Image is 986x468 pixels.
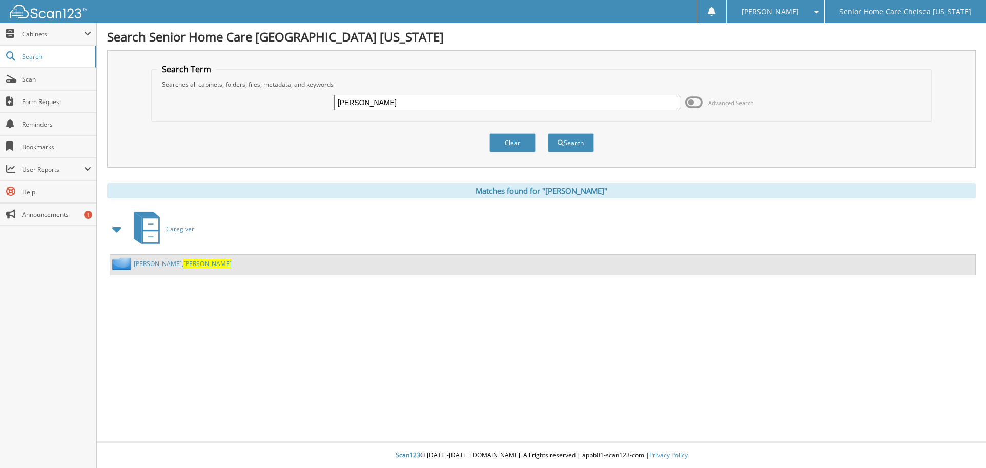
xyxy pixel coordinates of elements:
[183,259,232,268] span: [PERSON_NAME]
[107,28,976,45] h1: Search Senior Home Care [GEOGRAPHIC_DATA] [US_STATE]
[839,9,971,15] span: Senior Home Care Chelsea [US_STATE]
[489,133,536,152] button: Clear
[166,225,194,233] span: Caregiver
[708,99,754,107] span: Advanced Search
[742,9,799,15] span: [PERSON_NAME]
[22,52,90,61] span: Search
[107,183,976,198] div: Matches found for "[PERSON_NAME]"
[157,80,927,89] div: Searches all cabinets, folders, files, metadata, and keywords
[22,210,91,219] span: Announcements
[157,64,216,75] legend: Search Term
[548,133,594,152] button: Search
[134,259,232,268] a: [PERSON_NAME],[PERSON_NAME]
[112,257,134,270] img: folder2.png
[22,97,91,106] span: Form Request
[84,211,92,219] div: 1
[22,188,91,196] span: Help
[22,120,91,129] span: Reminders
[10,5,87,18] img: scan123-logo-white.svg
[22,143,91,151] span: Bookmarks
[22,165,84,174] span: User Reports
[649,451,688,459] a: Privacy Policy
[22,75,91,84] span: Scan
[22,30,84,38] span: Cabinets
[396,451,420,459] span: Scan123
[128,209,194,249] a: Caregiver
[97,443,986,468] div: © [DATE]-[DATE] [DOMAIN_NAME]. All rights reserved | appb01-scan123-com |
